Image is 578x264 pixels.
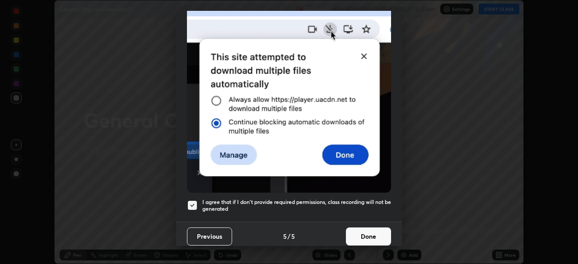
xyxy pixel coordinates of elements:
h4: / [288,232,290,241]
h5: I agree that if I don't provide required permissions, class recording will not be generated [202,199,391,213]
h4: 5 [291,232,295,241]
button: Previous [187,227,232,245]
h4: 5 [283,232,287,241]
button: Done [346,227,391,245]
